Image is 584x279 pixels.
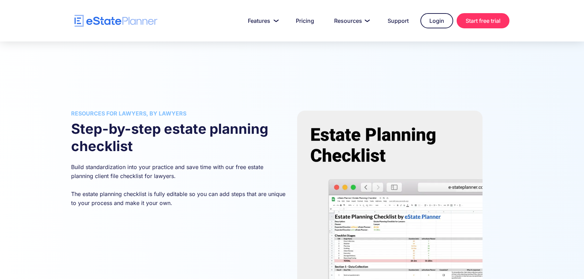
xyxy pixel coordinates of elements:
p: Build standardization into your practice and save time with our free estate planning client file ... [71,162,287,207]
a: Start free trial [457,13,509,28]
a: home [75,15,157,27]
a: Pricing [288,14,322,28]
h2: Step-by-step estate planning checklist [71,120,287,155]
h3: Resources for lawyers, by lawyers [71,111,287,116]
a: Support [379,14,417,28]
a: Resources [326,14,376,28]
iframe: Form 0 [71,218,287,270]
a: Features [240,14,284,28]
a: Login [420,13,453,28]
